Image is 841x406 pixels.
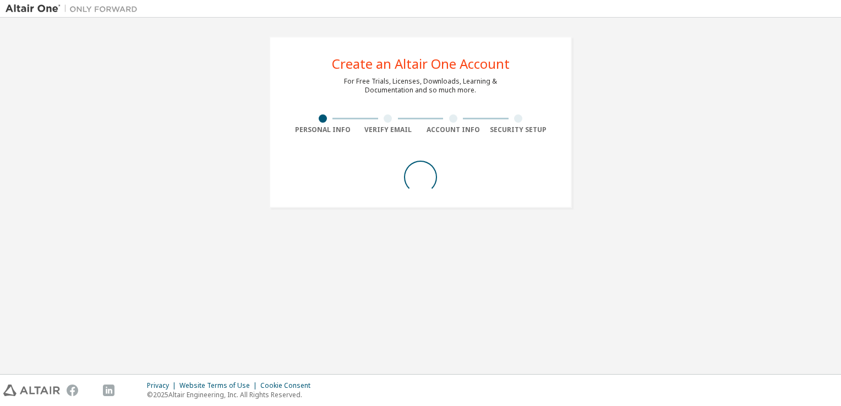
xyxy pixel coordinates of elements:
div: Privacy [147,381,179,390]
div: For Free Trials, Licenses, Downloads, Learning & Documentation and so much more. [344,77,497,95]
div: Create an Altair One Account [332,57,510,70]
div: Verify Email [356,125,421,134]
img: Altair One [6,3,143,14]
div: Security Setup [486,125,551,134]
p: © 2025 Altair Engineering, Inc. All Rights Reserved. [147,390,317,399]
img: facebook.svg [67,385,78,396]
div: Personal Info [290,125,356,134]
div: Account Info [420,125,486,134]
img: altair_logo.svg [3,385,60,396]
div: Website Terms of Use [179,381,260,390]
img: linkedin.svg [103,385,114,396]
div: Cookie Consent [260,381,317,390]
